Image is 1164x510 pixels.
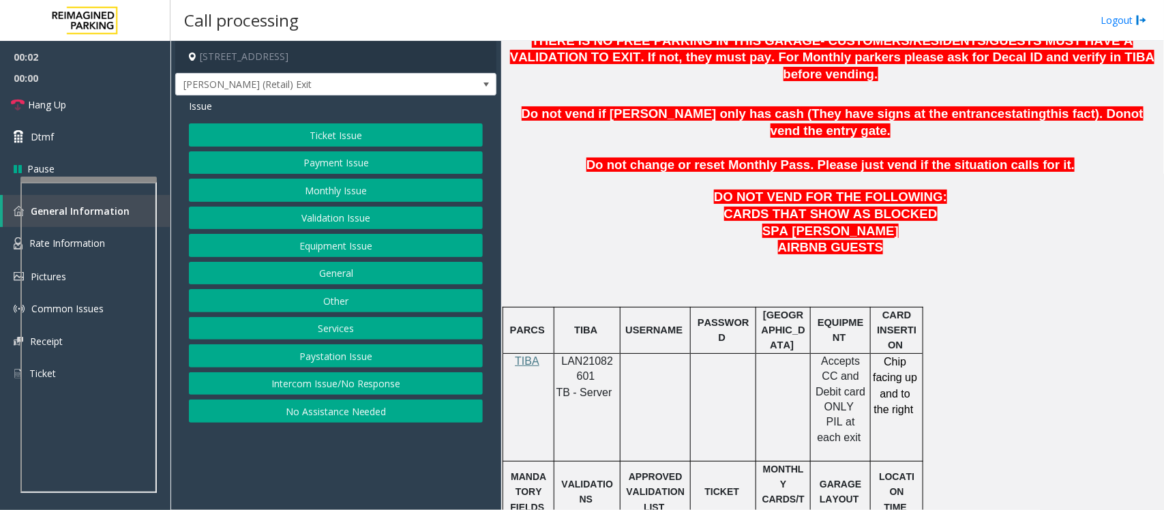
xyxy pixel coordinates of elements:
[1136,13,1147,27] img: logout
[562,479,613,505] span: VALIDATIONS
[762,224,899,238] span: SPA [PERSON_NAME]
[175,41,496,73] h4: [STREET_ADDRESS]
[189,207,483,230] button: Validation Issue
[705,486,740,497] span: TICKET
[586,157,1075,172] span: Do not change or reset Monthly Pass. Please just vend if the situation calls for it.
[762,310,805,351] span: [GEOGRAPHIC_DATA]
[1005,106,1047,121] span: stating
[510,33,1154,82] span: THERE IS NO FREE PARKING IN THIS GARAGE- CUSTOMERS/RESIDENTS/GUESTS MUST HAVE A VALIDATION TO EXI...
[1101,13,1147,27] a: Logout
[189,99,212,113] span: Issue
[820,479,861,505] span: GARAGE LAYOUT
[14,303,25,314] img: 'icon'
[714,190,947,204] span: DO NOT VEND FOR THE FOLLOWING:
[877,310,916,351] span: CARD INSERTION
[1047,106,1124,121] span: this fact). Do
[189,344,483,367] button: Paystation Issue
[724,207,938,221] span: CARDS THAT SHOW AS BLOCKED
[625,325,683,335] span: USERNAME
[31,130,54,144] span: Dtmf
[189,400,483,423] button: No Assistance Needed
[189,262,483,285] button: General
[522,106,1005,121] span: Do not vend if [PERSON_NAME] only has cash (They have signs at the entrance
[189,289,483,312] button: Other
[510,325,545,335] span: PARCS
[818,416,861,442] span: PIL at each exit
[515,355,539,367] span: TIBA
[189,179,483,202] button: Monthly Issue
[778,240,883,254] span: AIRBNB GUESTS
[818,317,864,343] span: EQUIPMENT
[574,325,597,335] span: TIBA
[176,74,432,95] span: [PERSON_NAME] (Retail) Exit
[189,123,483,147] button: Ticket Issue
[771,106,1144,138] span: not vend the entry gate.
[27,162,55,176] span: Pause
[14,337,23,346] img: 'icon'
[14,206,24,216] img: 'icon'
[556,387,612,398] span: TB - Server
[28,97,66,112] span: Hang Up
[14,237,23,250] img: 'icon'
[14,272,24,281] img: 'icon'
[515,356,539,367] a: TIBA
[189,317,483,340] button: Services
[873,356,917,415] span: Chip facing up and to the right
[177,3,305,37] h3: Call processing
[698,317,749,343] span: PASSWORD
[189,372,483,395] button: Intercom Issue/No Response
[3,195,170,227] a: General Information
[14,367,23,380] img: 'icon'
[189,234,483,257] button: Equipment Issue
[189,151,483,175] button: Payment Issue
